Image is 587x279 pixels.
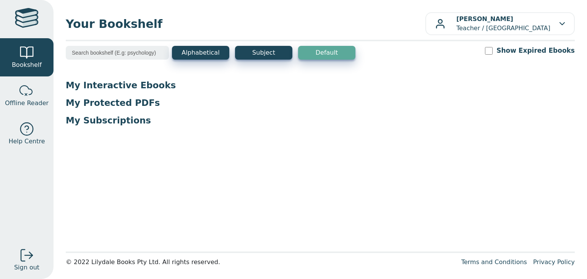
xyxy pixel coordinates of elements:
[456,15,550,33] p: Teacher / [GEOGRAPHIC_DATA]
[66,258,455,267] div: © 2022 Lilydale Books Pty Ltd. All rights reserved.
[425,12,575,35] button: [PERSON_NAME]Teacher / [GEOGRAPHIC_DATA]
[496,46,575,55] label: Show Expired Ebooks
[533,258,575,266] a: Privacy Policy
[66,115,575,126] p: My Subscriptions
[66,79,575,91] p: My Interactive Ebooks
[14,263,39,272] span: Sign out
[66,15,425,32] span: Your Bookshelf
[456,15,513,23] b: [PERSON_NAME]
[235,46,292,60] button: Subject
[8,137,45,146] span: Help Centre
[66,97,575,109] p: My Protected PDFs
[461,258,527,266] a: Terms and Conditions
[5,99,49,108] span: Offline Reader
[12,60,42,70] span: Bookshelf
[172,46,229,60] button: Alphabetical
[298,46,355,60] button: Default
[66,46,169,60] input: Search bookshelf (E.g: psychology)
